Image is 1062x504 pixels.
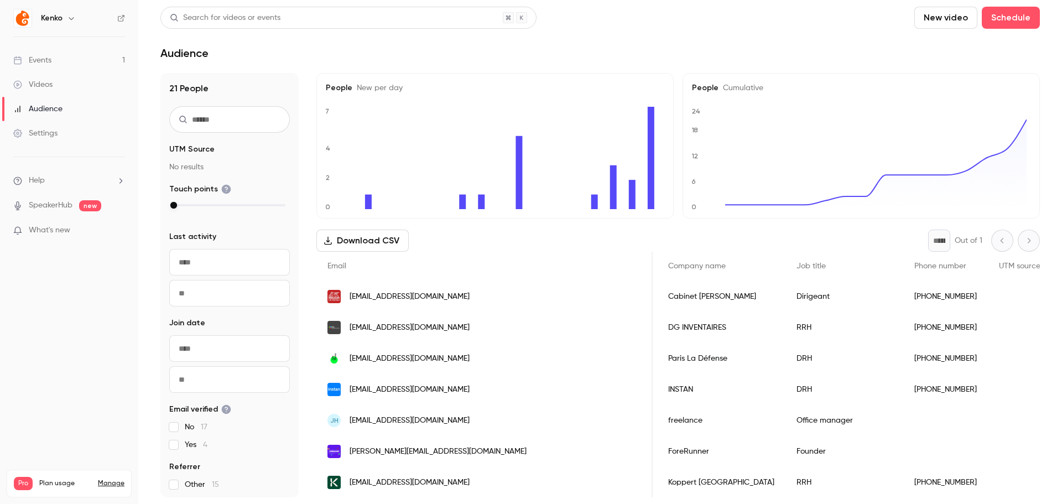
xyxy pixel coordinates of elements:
span: Pro [14,477,33,490]
span: Last activity [169,231,216,242]
span: Help [29,175,45,186]
div: max [170,202,177,209]
div: INSTAN [657,374,785,405]
text: 2 [326,174,330,181]
text: 6 [691,178,696,185]
text: 0 [325,203,330,211]
span: 15 [212,481,219,489]
div: Paris La Défense [657,343,785,374]
span: [EMAIL_ADDRESS][DOMAIN_NAME] [350,477,470,489]
img: koppert.fr [327,476,341,489]
span: Join date [169,318,205,329]
span: JH [330,415,339,425]
div: [PHONE_NUMBER] [903,312,988,343]
span: Email verified [169,404,231,415]
span: [EMAIL_ADDRESS][DOMAIN_NAME] [350,353,470,365]
span: Referrer [169,461,200,472]
img: beaforerunner.com [327,445,341,458]
div: Koppert [GEOGRAPHIC_DATA] [657,467,785,498]
text: 12 [691,152,698,160]
div: [PHONE_NUMBER] [903,467,988,498]
span: [EMAIL_ADDRESS][DOMAIN_NAME] [350,322,470,334]
iframe: Noticeable Trigger [112,226,125,236]
span: Plan usage [39,479,91,488]
div: RRH [785,312,903,343]
text: 0 [691,203,696,211]
span: UTM source [999,262,1040,270]
text: 7 [325,107,329,115]
span: Cumulative [719,84,763,92]
span: [EMAIL_ADDRESS][DOMAIN_NAME] [350,384,470,396]
text: 18 [691,126,698,134]
span: [PERSON_NAME][EMAIL_ADDRESS][DOMAIN_NAME] [350,446,527,458]
text: 4 [326,144,330,152]
span: Company name [668,262,726,270]
span: No [185,422,207,433]
img: instan.fr [327,383,341,396]
span: Email [327,262,346,270]
div: Settings [13,128,58,139]
img: parisladefense.com [327,352,341,365]
img: agence.generali.fr [327,290,341,303]
div: DG INVENTAIRES [657,312,785,343]
span: Job title [796,262,826,270]
p: No results [169,162,290,173]
h6: Kenko [41,13,63,24]
span: [EMAIL_ADDRESS][DOMAIN_NAME] [350,291,470,303]
div: RRH [785,467,903,498]
div: DRH [785,374,903,405]
div: Dirigeant [785,281,903,312]
div: [PHONE_NUMBER] [903,343,988,374]
a: Manage [98,479,124,488]
span: New per day [352,84,403,92]
li: help-dropdown-opener [13,175,125,186]
div: Search for videos or events [170,12,280,24]
span: Phone number [914,262,966,270]
button: Schedule [982,7,1040,29]
div: DRH [785,343,903,374]
span: Yes [185,439,207,450]
span: UTM Source [169,144,215,155]
button: New video [914,7,977,29]
div: Videos [13,79,53,90]
h5: People [692,82,1030,93]
div: [PHONE_NUMBER] [903,281,988,312]
span: 17 [201,423,207,431]
div: Audience [13,103,63,115]
div: Office manager [785,405,903,436]
div: [PHONE_NUMBER] [903,374,988,405]
div: freelance [657,405,785,436]
span: new [79,200,101,211]
a: SpeakerHub [29,200,72,211]
div: Events [13,55,51,66]
span: Other [185,479,219,490]
div: Founder [785,436,903,467]
text: 24 [692,107,700,115]
button: Download CSV [316,230,409,252]
div: Cabinet [PERSON_NAME] [657,281,785,312]
div: ForeRunner [657,436,785,467]
span: What's new [29,225,70,236]
p: Out of 1 [955,235,982,246]
h1: Audience [160,46,209,60]
span: Touch points [169,184,231,195]
h5: People [326,82,664,93]
span: 4 [203,441,207,449]
h1: 21 People [169,82,290,95]
img: Kenko [14,9,32,27]
img: dginventaires.fr [327,321,341,334]
span: [EMAIL_ADDRESS][DOMAIN_NAME] [350,415,470,427]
